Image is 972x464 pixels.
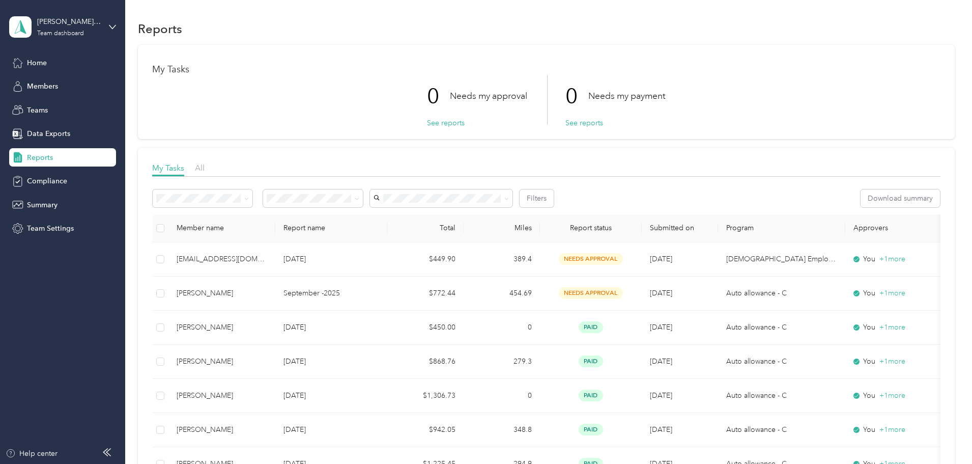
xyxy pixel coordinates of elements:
[726,390,837,401] p: Auto allowance - C
[387,345,464,379] td: $868.76
[283,322,379,333] p: [DATE]
[37,16,101,27] div: [PERSON_NAME] team
[464,345,540,379] td: 279.3
[642,214,718,242] th: Submitted on
[464,277,540,311] td: 454.69
[650,425,672,434] span: [DATE]
[195,163,205,173] span: All
[177,288,267,299] div: [PERSON_NAME]
[464,311,540,345] td: 0
[565,118,603,128] button: See reports
[579,356,603,367] span: paid
[548,224,634,232] span: Report status
[879,323,905,332] span: + 1 more
[6,448,58,459] button: Help center
[450,90,527,102] p: Needs my approval
[283,254,379,265] p: [DATE]
[726,424,837,435] p: Auto allowance - C
[579,390,603,401] span: paid
[718,345,845,379] td: Auto allowance - C
[27,105,48,116] span: Teams
[395,224,455,232] div: Total
[387,311,464,345] td: $450.00
[27,200,58,210] span: Summary
[520,189,554,207] button: Filters
[718,277,845,311] td: Auto allowance - C
[37,31,84,37] div: Team dashboard
[152,163,184,173] span: My Tasks
[718,214,845,242] th: Program
[853,254,939,265] div: You
[177,356,267,367] div: [PERSON_NAME]
[879,289,905,297] span: + 1 more
[565,75,588,118] p: 0
[177,390,267,401] div: [PERSON_NAME]
[152,64,940,75] h1: My Tasks
[464,379,540,413] td: 0
[726,356,837,367] p: Auto allowance - C
[464,242,540,277] td: 389.4
[579,424,603,435] span: paid
[177,322,267,333] div: [PERSON_NAME]
[27,223,74,234] span: Team Settings
[718,311,845,345] td: Auto allowance - C
[27,176,67,186] span: Compliance
[879,391,905,400] span: + 1 more
[427,75,450,118] p: 0
[853,322,939,333] div: You
[650,357,672,366] span: [DATE]
[387,277,464,311] td: $772.44
[879,255,905,263] span: + 1 more
[853,424,939,435] div: You
[559,253,623,265] span: needs approval
[915,407,972,464] iframe: Everlance-gr Chat Button Frame
[588,90,665,102] p: Needs my payment
[650,255,672,263] span: [DATE]
[650,289,672,297] span: [DATE]
[427,118,465,128] button: See reports
[726,254,837,265] p: [DEMOGRAPHIC_DATA] Employees
[283,424,379,435] p: [DATE]
[387,379,464,413] td: $1,306.73
[718,242,845,277] td: Hourly Employees
[283,390,379,401] p: [DATE]
[861,189,940,207] button: Download summary
[27,58,47,68] span: Home
[387,242,464,277] td: $449.90
[27,152,53,163] span: Reports
[879,425,905,434] span: + 1 more
[27,128,70,139] span: Data Exports
[718,413,845,447] td: Auto allowance - C
[579,321,603,333] span: paid
[559,287,623,299] span: needs approval
[387,413,464,447] td: $942.05
[283,356,379,367] p: [DATE]
[853,390,939,401] div: You
[177,254,267,265] div: [EMAIL_ADDRESS][DOMAIN_NAME]
[138,23,182,34] h1: Reports
[177,224,267,232] div: Member name
[650,323,672,332] span: [DATE]
[845,214,947,242] th: Approvers
[650,391,672,400] span: [DATE]
[27,81,58,92] span: Members
[879,357,905,366] span: + 1 more
[275,214,387,242] th: Report name
[718,379,845,413] td: Auto allowance - C
[177,424,267,435] div: [PERSON_NAME]
[464,413,540,447] td: 348.8
[283,288,379,299] p: September -2025
[853,288,939,299] div: You
[726,322,837,333] p: Auto allowance - C
[472,224,532,232] div: Miles
[853,356,939,367] div: You
[168,214,275,242] th: Member name
[726,288,837,299] p: Auto allowance - C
